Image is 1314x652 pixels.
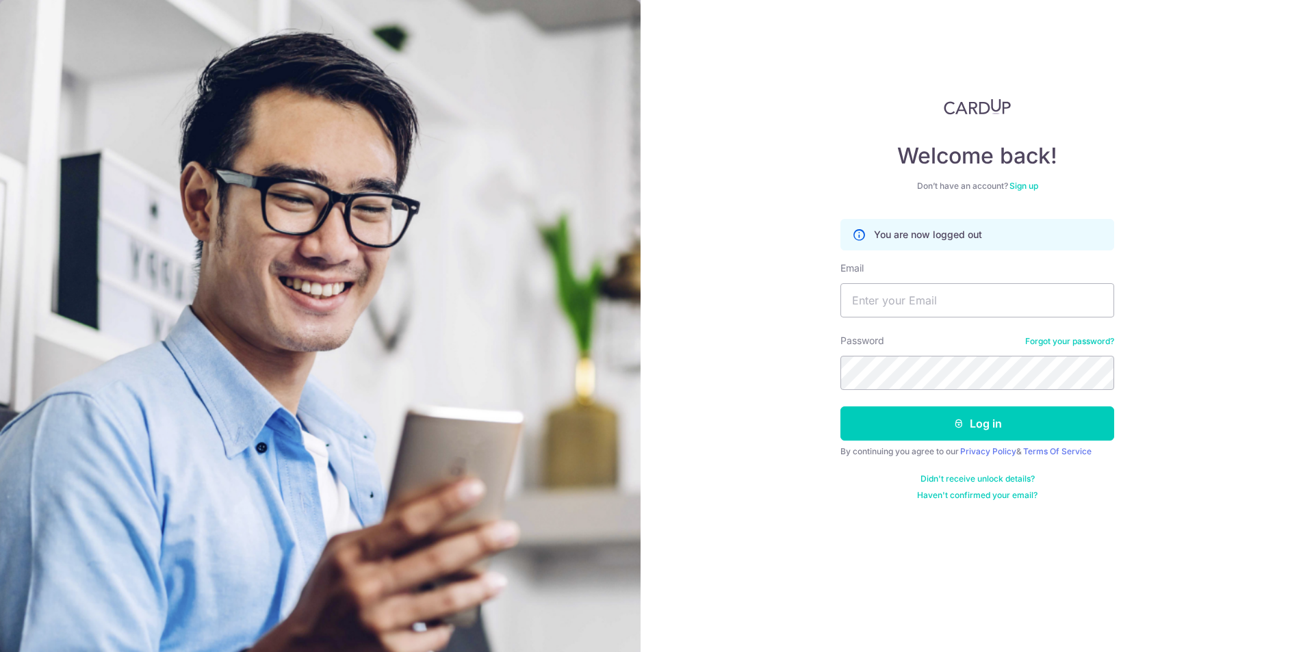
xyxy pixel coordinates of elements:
[840,283,1114,317] input: Enter your Email
[840,181,1114,192] div: Don’t have an account?
[840,334,884,348] label: Password
[944,99,1011,115] img: CardUp Logo
[1023,446,1092,456] a: Terms Of Service
[840,142,1114,170] h4: Welcome back!
[1025,336,1114,347] a: Forgot your password?
[920,473,1035,484] a: Didn't receive unlock details?
[1009,181,1038,191] a: Sign up
[960,446,1016,456] a: Privacy Policy
[840,406,1114,441] button: Log in
[874,228,982,242] p: You are now logged out
[917,490,1038,501] a: Haven't confirmed your email?
[840,261,864,275] label: Email
[840,446,1114,457] div: By continuing you agree to our &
